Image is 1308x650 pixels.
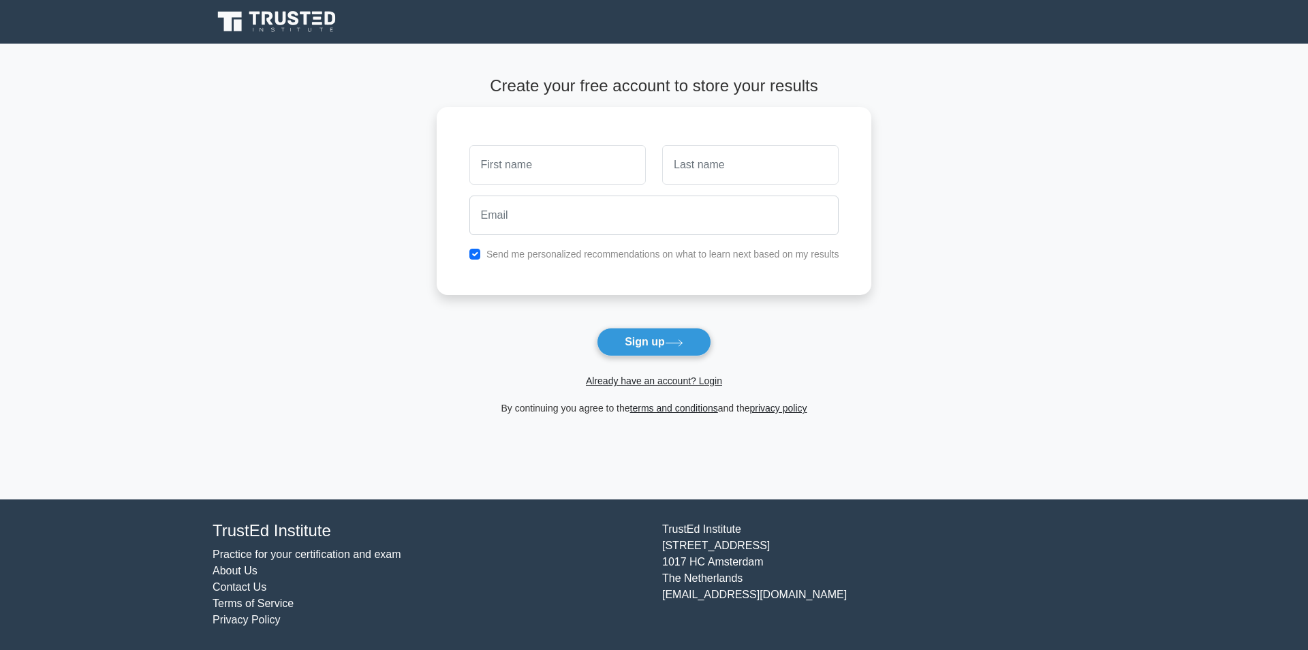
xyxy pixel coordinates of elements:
button: Sign up [597,328,711,356]
input: First name [469,145,646,185]
label: Send me personalized recommendations on what to learn next based on my results [486,249,839,260]
a: Terms of Service [213,598,294,609]
input: Last name [662,145,839,185]
div: By continuing you agree to the and the [429,400,880,416]
a: privacy policy [750,403,807,414]
a: Already have an account? Login [586,375,722,386]
a: Privacy Policy [213,614,281,625]
a: Practice for your certification and exam [213,548,401,560]
a: Contact Us [213,581,266,593]
div: TrustEd Institute [STREET_ADDRESS] 1017 HC Amsterdam The Netherlands [EMAIL_ADDRESS][DOMAIN_NAME] [654,521,1104,628]
a: About Us [213,565,258,576]
h4: TrustEd Institute [213,521,646,541]
a: terms and conditions [630,403,718,414]
h4: Create your free account to store your results [437,76,872,96]
input: Email [469,196,839,235]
